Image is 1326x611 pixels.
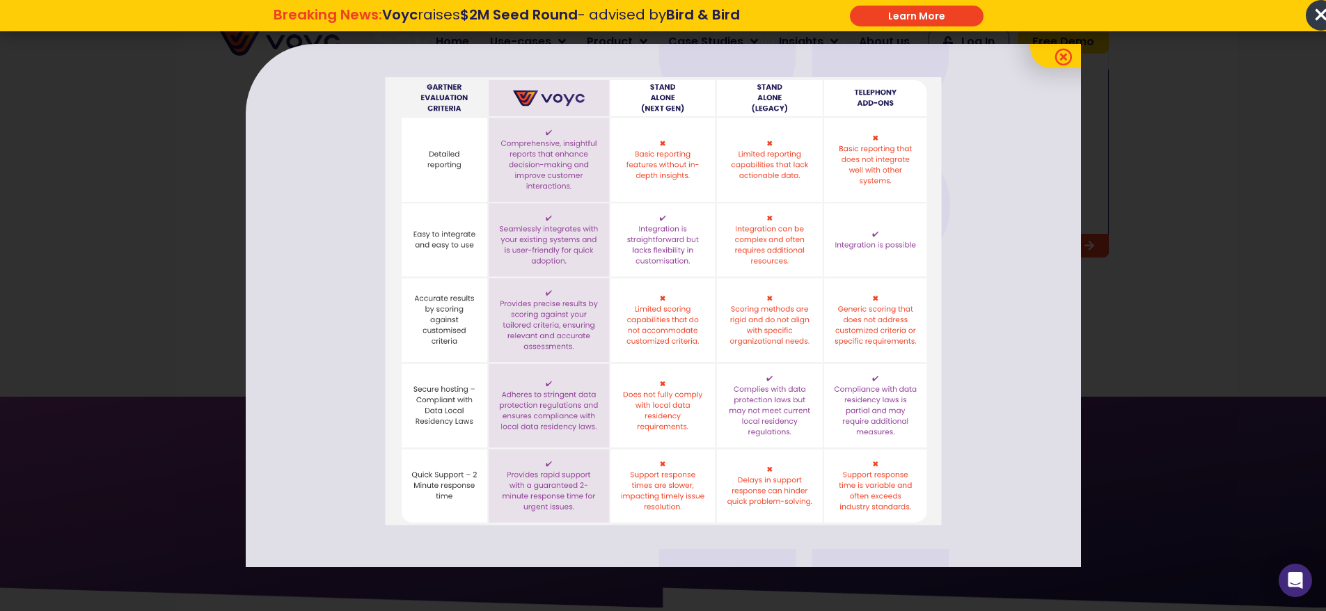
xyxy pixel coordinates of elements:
a: Privacy Policy [287,289,352,303]
strong: $2M Seed Round [460,5,578,24]
div: Breaking News: Voyc raises $2M Seed Round - advised by Bird & Bird [203,6,811,40]
span: Job title [184,113,232,129]
strong: Bird & Bird [666,5,740,24]
strong: Breaking News: [274,5,382,24]
div: Open Intercom Messenger [1279,564,1312,597]
div: Submit [850,6,984,26]
strong: Voyc [382,5,418,24]
span: Phone [184,56,219,72]
span: raises - advised by [382,5,740,24]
